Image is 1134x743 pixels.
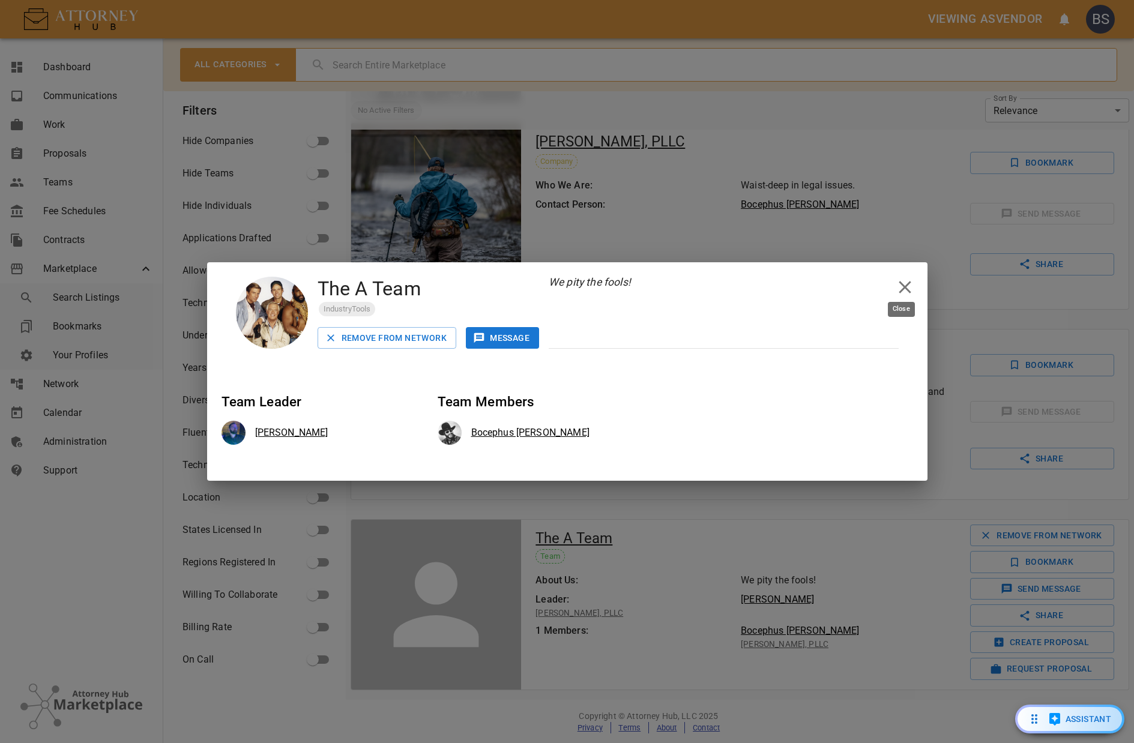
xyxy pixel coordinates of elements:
[888,302,915,317] div: Close
[438,387,630,416] li: Team Members
[319,303,376,315] span: IndustryTools
[222,387,414,416] li: Team Leader
[222,421,246,445] img: 9k=
[471,427,590,438] a: Bocephus [PERSON_NAME]
[890,279,913,293] span: Close
[466,327,539,349] button: Message
[890,272,920,302] button: close
[466,327,539,349] span: Send message
[438,421,462,445] img: AJvcO1OWgagFAAAAAElFTkSuQmCC
[236,277,308,349] img: 9k=
[318,327,457,349] button: Remove From Network
[255,427,328,438] a: [PERSON_NAME]
[549,277,899,288] h6: We pity the fools!
[318,277,421,301] h4: The A Team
